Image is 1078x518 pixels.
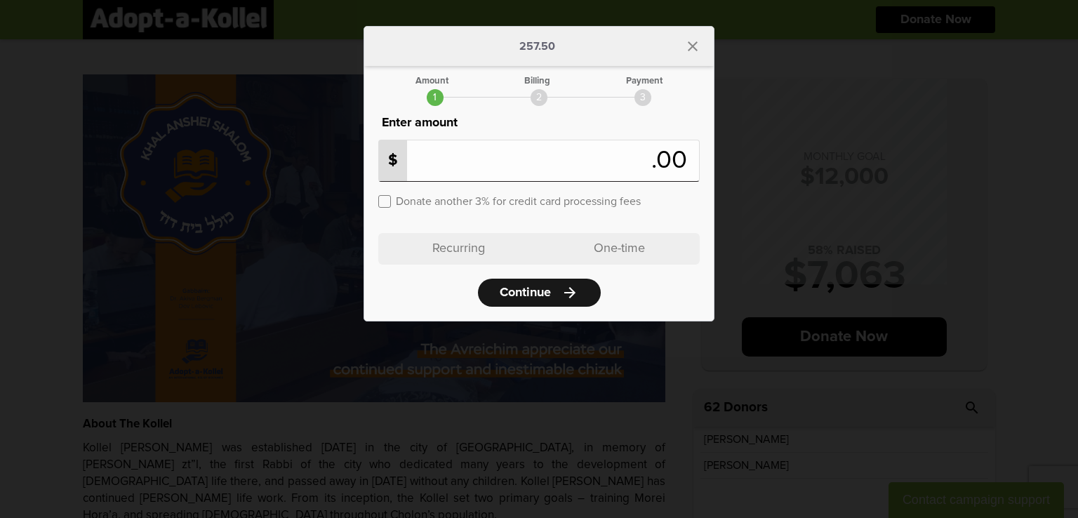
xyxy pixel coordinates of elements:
[539,233,700,265] p: One-time
[396,194,641,207] label: Donate another 3% for credit card processing fees
[427,89,444,106] div: 1
[561,284,578,301] i: arrow_forward
[634,89,651,106] div: 3
[626,77,663,86] div: Payment
[478,279,601,307] a: Continuearrow_forward
[531,89,547,106] div: 2
[519,41,555,52] p: 257.50
[415,77,448,86] div: Amount
[378,113,700,133] p: Enter amount
[378,233,539,265] p: Recurring
[524,77,550,86] div: Billing
[379,140,407,181] p: $
[651,148,694,173] span: .00
[500,286,551,299] span: Continue
[684,38,701,55] i: close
